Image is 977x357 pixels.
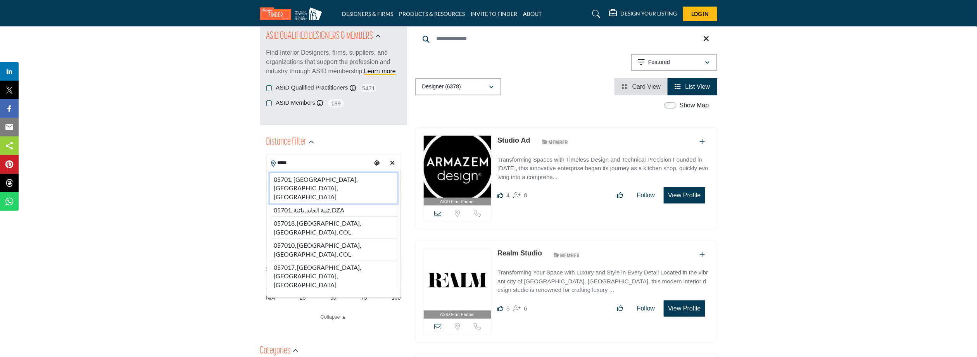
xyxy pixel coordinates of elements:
button: View Profile [664,187,705,204]
a: DESIGNERS & FIRMS [342,10,394,17]
img: Site Logo [260,7,326,20]
a: Studio Ad [497,136,530,144]
h5: DESIGN YOUR LISTING [621,10,677,17]
div: Choose your current location [371,155,383,172]
img: Studio Ad [424,136,492,198]
h2: Distance Filter [266,135,307,149]
a: View Card [621,83,661,90]
span: ASID Firm Partner [440,198,475,205]
a: PRODUCTS & RESOURCES [399,10,465,17]
div: Clear search location [387,155,399,172]
a: ABOUT [523,10,542,17]
a: ASID Firm Partner [424,248,492,319]
span: ASID Firm Partner [440,311,475,318]
a: Realm Studio [497,249,542,257]
span: 5471 [360,83,377,93]
img: ASID Members Badge Icon [538,137,573,147]
span: 25 [300,294,306,302]
p: Designer (6378) [422,83,461,91]
span: 189 [327,98,345,108]
button: Log In [683,7,717,21]
a: Transforming Spaces with Timeless Design and Technical Precision Founded in [DATE], this innovati... [497,151,709,182]
a: INVITE TO FINDER [471,10,518,17]
li: 057018, [GEOGRAPHIC_DATA], [GEOGRAPHIC_DATA], COL [270,217,397,239]
a: View List [675,83,710,90]
img: Realm Studio [424,248,492,310]
a: Learn more [364,68,396,74]
span: 8 [524,192,527,198]
input: Search Keyword [415,29,717,48]
label: Show Map [680,101,709,110]
a: Collapse ▲ [266,313,401,321]
span: 50 [330,294,337,302]
span: 100 [392,294,400,302]
input: Search Location [267,155,371,171]
img: ASID Members Badge Icon [549,250,584,260]
button: Follow [632,301,660,316]
h2: ASID QUALIFIED DESIGNERS & MEMBERS [266,29,373,43]
i: Likes [497,305,503,311]
p: Featured [648,59,670,66]
div: Search within: [266,265,401,273]
div: Followers [514,304,527,313]
label: ASID Qualified Practitioners [276,83,348,92]
p: Studio Ad [497,135,530,146]
button: Like listing [612,188,628,203]
button: Like listing [612,301,628,316]
a: ASID Firm Partner [424,136,492,206]
input: ASID Members checkbox [266,100,272,106]
li: 057017, [GEOGRAPHIC_DATA], [GEOGRAPHIC_DATA], [GEOGRAPHIC_DATA] [270,261,397,289]
input: ASID Qualified Practitioners checkbox [266,85,272,91]
button: Follow [632,188,660,203]
p: Transforming Spaces with Timeless Design and Technical Precision Founded in [DATE], this innovati... [497,155,709,182]
button: Featured [631,54,717,71]
p: Find Interior Designers, firms, suppliers, and organizations that support the profession and indu... [266,48,401,76]
p: Transforming Your Space with Luxury and Style in Every Detail Located in the vibrant city of [GEO... [497,268,709,295]
p: Realm Studio [497,248,542,259]
span: Log In [691,10,709,17]
span: 4 [506,192,509,198]
button: Designer (6378) [415,78,501,95]
span: 75 [361,294,367,302]
a: Search [585,8,605,20]
div: Followers [514,191,527,200]
li: 05701, [GEOGRAPHIC_DATA], [GEOGRAPHIC_DATA], [GEOGRAPHIC_DATA] [270,173,397,204]
span: 6 [524,305,527,312]
div: Search Location [267,170,400,298]
span: List View [685,83,710,90]
span: N/A [266,294,275,302]
span: 5 [506,305,509,312]
a: Add To List [700,138,705,145]
button: View Profile [664,300,705,317]
li: 05701, ثنية العابد, باتنة, DZA [270,204,397,217]
span: Card View [632,83,661,90]
label: ASID Members [276,98,315,107]
li: List View [668,78,717,95]
a: Transforming Your Space with Luxury and Style in Every Detail Located in the vibrant city of [GEO... [497,264,709,295]
i: Likes [497,192,503,198]
li: 057010, [GEOGRAPHIC_DATA], [GEOGRAPHIC_DATA], COL [270,239,397,261]
a: Add To List [700,251,705,258]
li: Card View [615,78,668,95]
div: DESIGN YOUR LISTING [609,9,677,19]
